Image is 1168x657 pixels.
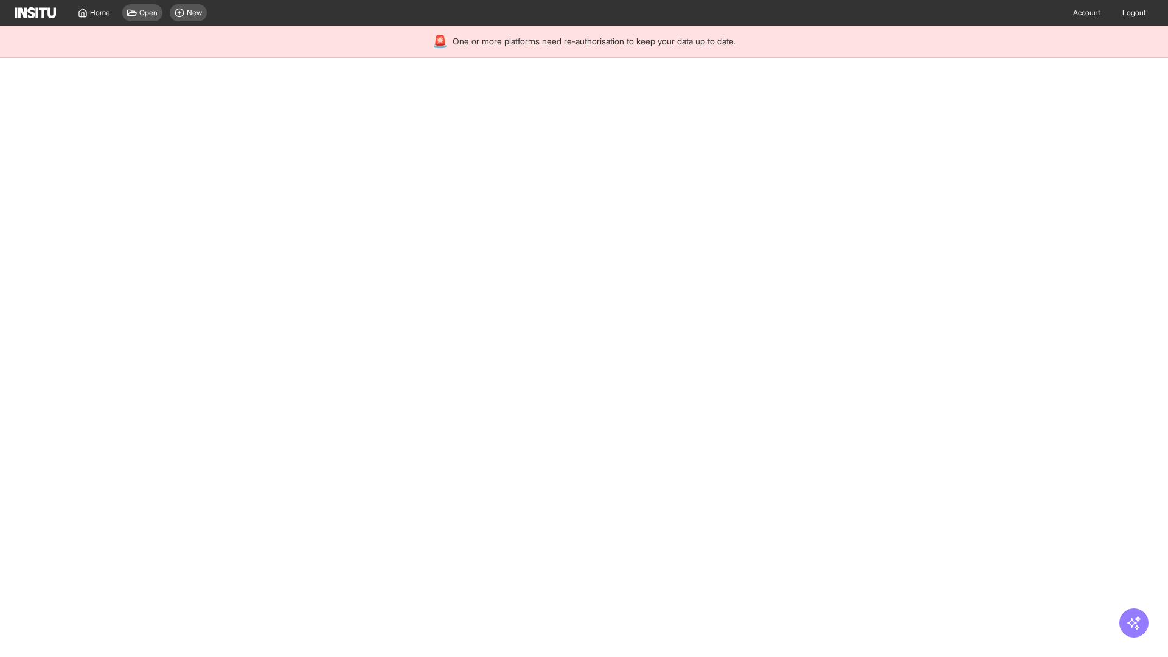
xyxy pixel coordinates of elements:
[187,8,202,18] span: New
[90,8,110,18] span: Home
[453,35,735,47] span: One or more platforms need re-authorisation to keep your data up to date.
[433,33,448,50] div: 🚨
[15,7,56,18] img: Logo
[139,8,158,18] span: Open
